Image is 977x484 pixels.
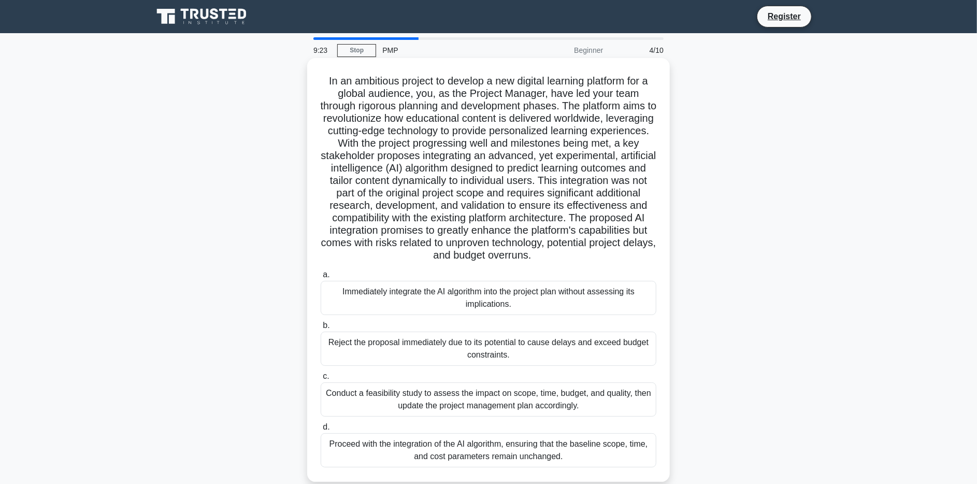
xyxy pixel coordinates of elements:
div: Conduct a feasibility study to assess the impact on scope, time, budget, and quality, then update... [321,382,656,417]
div: Proceed with the integration of the AI algorithm, ensuring that the baseline scope, time, and cos... [321,433,656,467]
div: Beginner [519,40,609,61]
span: c. [323,372,329,380]
div: 4/10 [609,40,670,61]
div: PMP [376,40,519,61]
span: b. [323,321,329,330]
div: Immediately integrate the AI algorithm into the project plan without assessing its implications. [321,281,656,315]
span: a. [323,270,329,279]
div: 9:23 [307,40,337,61]
h5: In an ambitious project to develop a new digital learning platform for a global audience, you, as... [320,75,657,262]
span: d. [323,422,329,431]
a: Stop [337,44,376,57]
a: Register [762,10,807,23]
div: Reject the proposal immediately due to its potential to cause delays and exceed budget constraints. [321,332,656,366]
